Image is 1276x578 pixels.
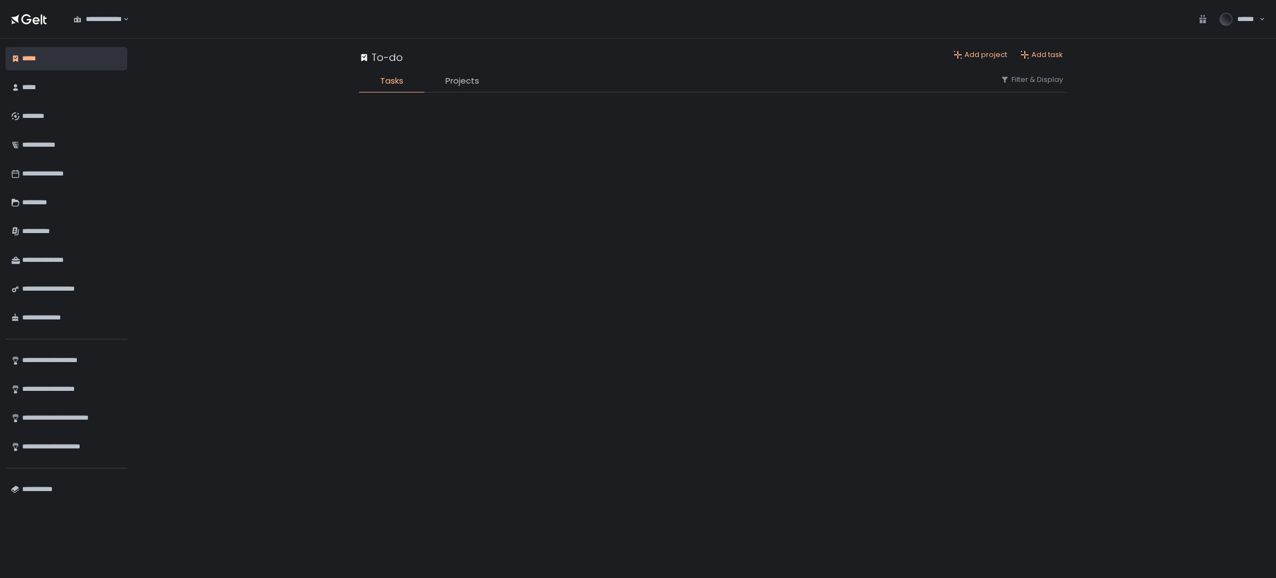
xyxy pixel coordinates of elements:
[953,50,1007,60] button: Add project
[445,75,479,87] span: Projects
[380,75,403,87] span: Tasks
[359,50,403,65] div: To-do
[1020,50,1063,60] button: Add task
[1000,75,1063,85] button: Filter & Display
[66,8,129,31] div: Search for option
